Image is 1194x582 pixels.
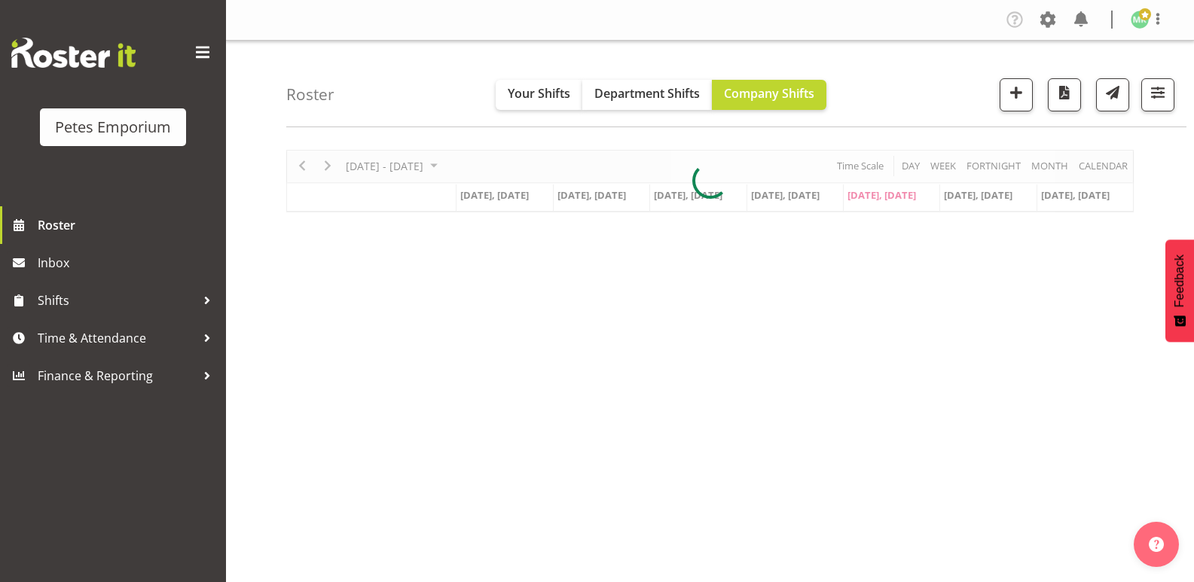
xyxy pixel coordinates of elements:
span: Department Shifts [594,85,700,102]
span: Company Shifts [724,85,814,102]
button: Department Shifts [582,80,712,110]
img: help-xxl-2.png [1149,537,1164,552]
button: Add a new shift [1000,78,1033,111]
button: Send a list of all shifts for the selected filtered period to all rostered employees. [1096,78,1129,111]
span: Your Shifts [508,85,570,102]
span: Inbox [38,251,218,274]
span: Shifts [38,289,196,312]
h4: Roster [286,86,334,103]
div: Petes Emporium [55,116,171,139]
span: Feedback [1173,254,1186,307]
span: Roster [38,214,218,236]
span: Finance & Reporting [38,364,196,387]
button: Company Shifts [712,80,826,110]
span: Time & Attendance [38,327,196,349]
button: Download a PDF of the roster according to the set date range. [1048,78,1081,111]
img: melanie-richardson713.jpg [1131,11,1149,29]
button: Your Shifts [496,80,582,110]
img: Rosterit website logo [11,38,136,68]
button: Feedback - Show survey [1165,239,1194,342]
button: Filter Shifts [1141,78,1174,111]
